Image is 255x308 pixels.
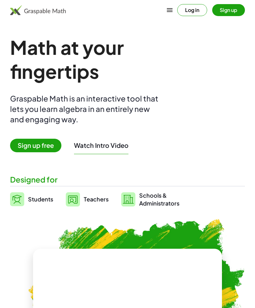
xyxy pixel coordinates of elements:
[66,191,109,207] a: Teachers
[10,191,53,207] a: Students
[10,139,61,152] span: Sign up free
[10,93,161,125] div: Graspable Math is an interactive tool that lets you learn algebra in an entirely new and engaging...
[121,191,179,207] a: Schools &Administrators
[212,4,245,16] button: Sign up
[10,35,210,83] h1: Math at your fingertips
[177,4,207,16] button: Log in
[121,192,135,206] img: svg%3e
[10,192,24,206] img: svg%3e
[139,191,179,207] span: Schools & Administrators
[10,174,245,185] div: Designed for
[28,195,53,203] span: Students
[66,192,80,206] img: svg%3e
[74,141,128,149] button: Watch Intro Video
[84,195,109,203] span: Teachers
